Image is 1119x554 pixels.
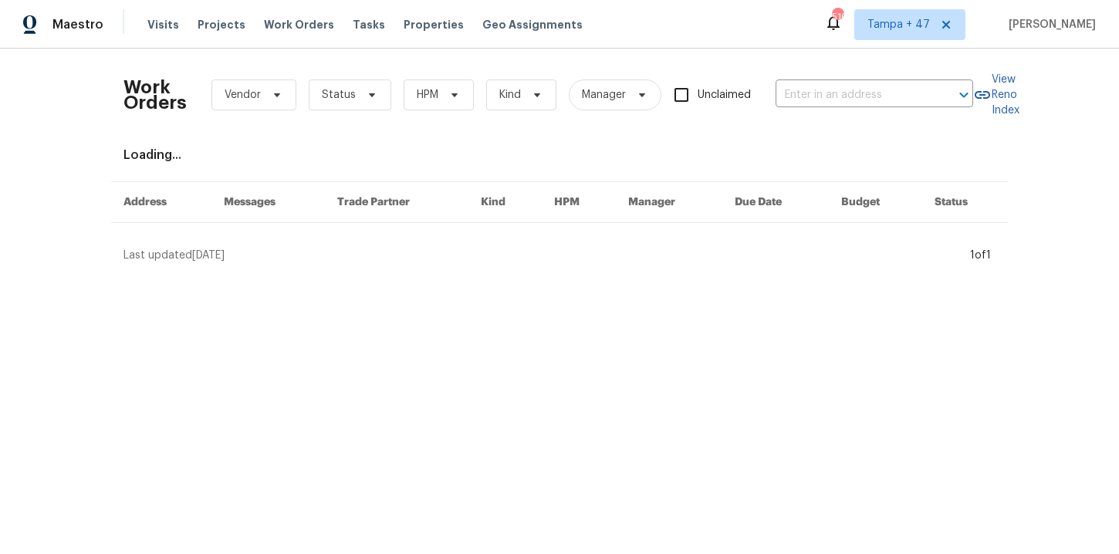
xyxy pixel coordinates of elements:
[776,83,930,107] input: Enter in an address
[325,182,469,223] th: Trade Partner
[147,17,179,32] span: Visits
[582,87,626,103] span: Manager
[417,87,438,103] span: HPM
[111,182,211,223] th: Address
[970,248,991,263] div: 1 of 1
[123,79,187,110] h2: Work Orders
[616,182,722,223] th: Manager
[123,147,996,163] div: Loading...
[264,17,334,32] span: Work Orders
[123,248,965,263] div: Last updated
[542,182,616,223] th: HPM
[867,17,930,32] span: Tampa + 47
[468,182,542,223] th: Kind
[198,17,245,32] span: Projects
[482,17,583,32] span: Geo Assignments
[211,182,325,223] th: Messages
[953,84,975,106] button: Open
[225,87,261,103] span: Vendor
[404,17,464,32] span: Properties
[829,182,922,223] th: Budget
[1002,17,1096,32] span: [PERSON_NAME]
[499,87,521,103] span: Kind
[322,87,356,103] span: Status
[698,87,751,103] span: Unclaimed
[52,17,103,32] span: Maestro
[192,250,225,261] span: [DATE]
[722,182,829,223] th: Due Date
[922,182,1008,223] th: Status
[353,19,385,30] span: Tasks
[973,72,1019,118] a: View Reno Index
[832,9,843,25] div: 516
